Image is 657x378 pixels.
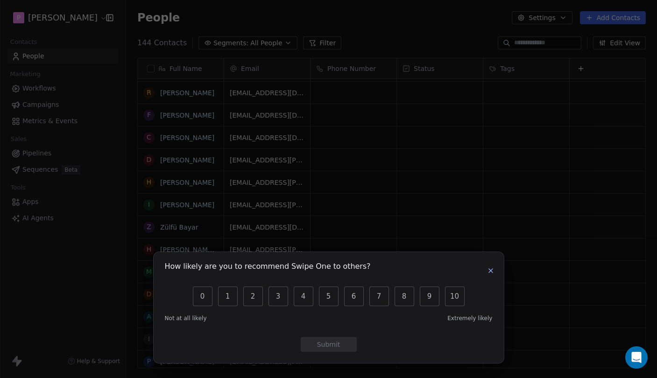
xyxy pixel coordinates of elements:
span: Not at all likely [165,315,207,322]
button: Submit [301,337,357,352]
button: 9 [420,287,439,306]
button: 10 [445,287,465,306]
h1: How likely are you to recommend Swipe One to others? [165,263,371,273]
span: Extremely likely [447,315,492,322]
button: 4 [294,287,313,306]
button: 7 [369,287,389,306]
button: 3 [268,287,288,306]
button: 0 [193,287,212,306]
button: 6 [344,287,364,306]
button: 8 [395,287,414,306]
button: 1 [218,287,238,306]
button: 5 [319,287,339,306]
button: 2 [243,287,263,306]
